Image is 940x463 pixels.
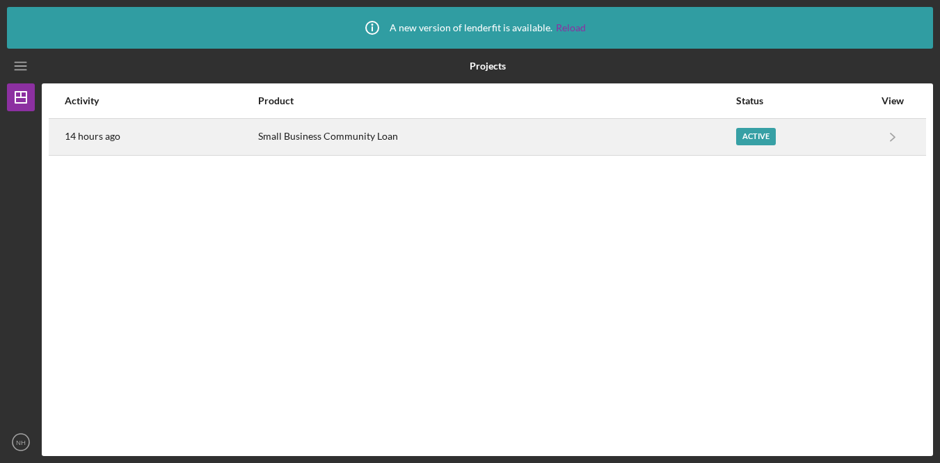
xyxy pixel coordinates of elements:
div: Status [736,95,874,106]
text: NH [16,439,26,446]
div: View [875,95,910,106]
time: 2025-08-12 03:36 [65,131,120,142]
a: Reload [556,22,586,33]
button: NH [7,428,35,456]
div: Product [258,95,735,106]
div: A new version of lenderfit is available. [355,10,586,45]
b: Projects [470,60,506,72]
div: Small Business Community Loan [258,120,735,154]
div: Active [736,128,776,145]
div: Activity [65,95,257,106]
